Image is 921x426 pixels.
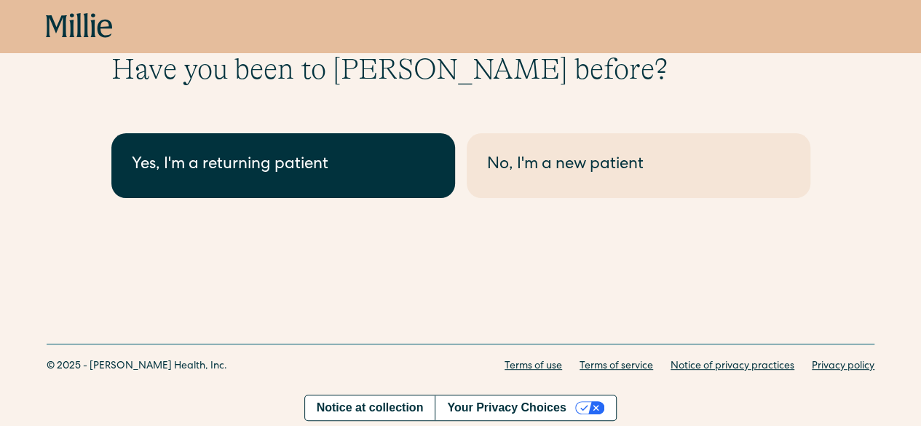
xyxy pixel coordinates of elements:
[111,133,455,198] a: Yes, I'm a returning patient
[487,154,790,178] div: No, I'm a new patient
[812,359,874,374] a: Privacy policy
[467,133,810,198] a: No, I'm a new patient
[671,359,794,374] a: Notice of privacy practices
[505,359,562,374] a: Terms of use
[305,395,435,420] a: Notice at collection
[132,154,435,178] div: Yes, I'm a returning patient
[111,52,810,87] h1: Have you been to [PERSON_NAME] before?
[47,359,227,374] div: © 2025 - [PERSON_NAME] Health, Inc.
[435,395,616,420] button: Your Privacy Choices
[580,359,653,374] a: Terms of service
